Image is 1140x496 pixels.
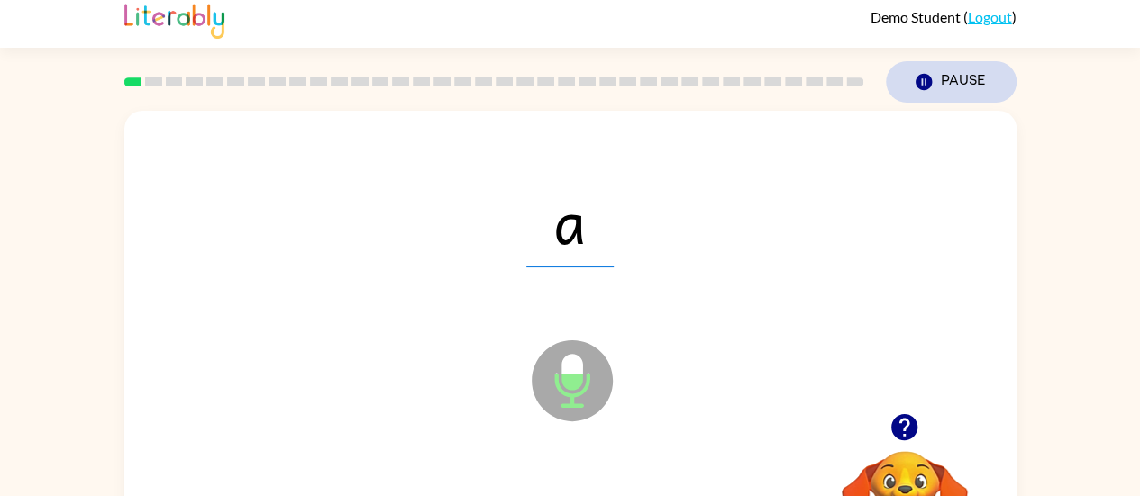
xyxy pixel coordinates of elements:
div: ( ) [871,8,1017,25]
button: Pause [886,61,1017,103]
a: Logout [968,8,1012,25]
span: a [526,174,614,267]
span: Demo Student [871,8,963,25]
